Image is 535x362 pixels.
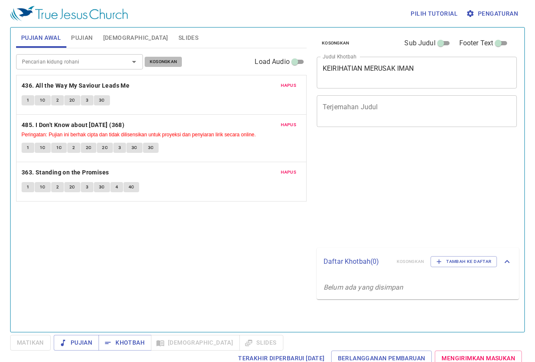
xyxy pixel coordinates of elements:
button: Pilih tutorial [407,6,461,22]
button: Pengaturan [464,6,521,22]
b: 436. All the Way My Saviour Leads Me [22,80,129,91]
button: 1C [51,143,67,153]
span: 3 [86,183,88,191]
i: Belum ada yang disimpan [324,283,403,291]
button: 3C [94,95,110,105]
p: Daftar Khotbah ( 0 ) [324,257,390,267]
div: Daftar Khotbah(0)KosongkanTambah ke Daftar [317,248,519,276]
button: 2 [51,182,64,192]
span: 2C [69,183,75,191]
span: Pujian Awal [21,33,61,43]
button: 3C [126,143,143,153]
span: Pujian [71,33,93,43]
span: 3C [132,144,137,152]
button: Kosongkan [145,57,182,67]
b: 485. I Don't Know about [DATE] (368) [22,120,124,130]
button: 1 [22,95,34,105]
span: 4 [115,183,118,191]
span: 4C [129,183,134,191]
span: Footer Text [459,38,494,48]
span: 3C [99,97,105,104]
span: 1C [40,183,46,191]
span: 2 [72,144,75,152]
span: Pilih tutorial [411,8,458,19]
button: Hapus [276,80,301,91]
span: Hapus [281,169,296,176]
span: Khotbah [105,337,145,348]
small: Peringatan: Pujian ini berhak cipta dan tidak dilisensikan untuk proyeksi dan penyiaran lirik sec... [22,132,256,138]
span: 1 [27,97,29,104]
span: Hapus [281,121,296,129]
button: 2C [97,143,113,153]
b: 363. Standing on the Promises [22,167,109,178]
button: 485. I Don't Know about [DATE] (368) [22,120,126,130]
span: 2C [69,97,75,104]
span: Sub Judul [404,38,435,48]
button: Tambah ke Daftar [431,256,497,267]
span: Kosongkan [322,39,349,47]
button: 1C [35,143,51,153]
span: 1C [40,144,46,152]
span: [DEMOGRAPHIC_DATA] [103,33,168,43]
button: Hapus [276,120,301,130]
button: 1 [22,143,34,153]
span: 3C [99,183,105,191]
span: 2 [56,97,59,104]
span: 3 [86,97,88,104]
textarea: KEIRIHATIAN MERUSAK IMAN [323,64,511,80]
button: 363. Standing on the Promises [22,167,110,178]
button: 4 [110,182,123,192]
button: 3 [81,95,93,105]
button: 2 [67,143,80,153]
span: 2C [86,144,92,152]
button: 3C [143,143,159,153]
button: 2C [64,182,80,192]
span: Pujian [60,337,92,348]
span: Kosongkan [150,58,177,66]
button: 3C [94,182,110,192]
span: 3C [148,144,154,152]
img: True Jesus Church [10,6,128,21]
button: Open [128,56,140,68]
button: Kosongkan [317,38,354,48]
span: 2C [102,144,108,152]
button: Khotbah [99,335,151,351]
button: 3 [113,143,126,153]
button: 436. All the Way My Saviour Leads Me [22,80,131,91]
iframe: from-child [313,136,478,245]
button: 2C [64,95,80,105]
span: Load Audio [255,57,290,67]
button: 1C [35,182,51,192]
button: Pujian [54,335,99,351]
button: 1C [35,95,51,105]
span: Slides [178,33,198,43]
span: 1 [27,183,29,191]
button: 4C [123,182,140,192]
span: Pengaturan [468,8,518,19]
span: 3 [118,144,121,152]
span: Tambah ke Daftar [436,258,491,265]
span: Hapus [281,82,296,89]
button: 2 [51,95,64,105]
button: Hapus [276,167,301,177]
button: 1 [22,182,34,192]
button: 2C [81,143,97,153]
span: 1C [56,144,62,152]
span: 1C [40,97,46,104]
button: 3 [81,182,93,192]
span: 2 [56,183,59,191]
span: 1 [27,144,29,152]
